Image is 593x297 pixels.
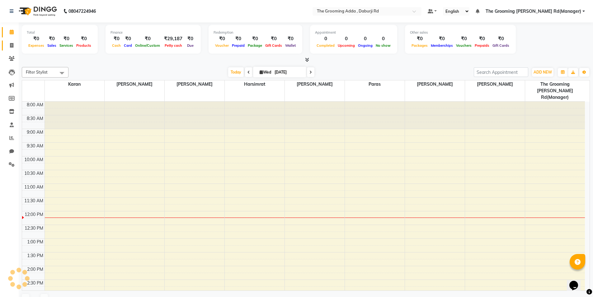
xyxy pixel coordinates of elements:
span: Expenses [27,43,46,48]
div: ₹0 [122,35,134,42]
div: 9:30 AM [26,143,45,149]
span: [PERSON_NAME] [165,80,224,88]
div: ₹0 [454,35,473,42]
div: 11:30 AM [23,198,45,204]
div: 8:00 AM [26,102,45,108]
span: Cash [111,43,122,48]
span: Upcoming [336,43,356,48]
div: 8:30 AM [26,115,45,122]
span: Package [246,43,264,48]
div: ₹0 [214,35,230,42]
div: ₹0 [111,35,122,42]
span: ADD NEW [534,70,552,74]
span: Today [228,67,244,77]
span: Gift Cards [491,43,511,48]
div: Total [27,30,93,35]
span: Ongoing [356,43,374,48]
span: Wed [258,70,273,74]
span: Products [75,43,93,48]
iframe: chat widget [567,272,587,291]
div: 0 [336,35,356,42]
div: 0 [315,35,336,42]
div: 1:30 PM [26,252,45,259]
span: Petty cash [163,43,184,48]
span: Vouchers [454,43,473,48]
div: ₹0 [491,35,511,42]
div: 10:00 AM [23,156,45,163]
button: ADD NEW [532,68,553,77]
span: Due [186,43,195,48]
div: ₹0 [75,35,93,42]
div: ₹0 [284,35,297,42]
div: ₹0 [27,35,46,42]
span: Sales [46,43,58,48]
span: The Grooming [PERSON_NAME] Rd(Manager) [486,8,581,15]
div: ₹0 [230,35,246,42]
div: 11:00 AM [23,184,45,190]
div: 0 [356,35,374,42]
span: Wallet [284,43,297,48]
div: ₹0 [264,35,284,42]
span: Paras [345,80,405,88]
span: The Grooming [PERSON_NAME] Rd(Manager) [525,80,585,101]
div: ₹0 [46,35,58,42]
div: 2:30 PM [26,280,45,286]
b: 08047224946 [68,2,96,20]
span: Karan [45,80,105,88]
div: 0 [374,35,392,42]
div: 10:30 AM [23,170,45,177]
div: 2:00 PM [26,266,45,273]
div: 12:00 PM [23,211,45,218]
div: ₹0 [246,35,264,42]
div: ₹0 [429,35,454,42]
span: Voucher [214,43,230,48]
span: Services [58,43,75,48]
div: 9:00 AM [26,129,45,136]
img: logo [16,2,59,20]
div: ₹0 [410,35,429,42]
span: Memberships [429,43,454,48]
span: Harsimrat [225,80,285,88]
input: 2025-09-03 [273,68,304,77]
span: Completed [315,43,336,48]
div: ₹0 [473,35,491,42]
span: [PERSON_NAME] [465,80,525,88]
span: No show [374,43,392,48]
span: Filter Stylist [26,69,48,74]
span: Gift Cards [264,43,284,48]
span: Prepaid [230,43,246,48]
div: ₹0 [134,35,162,42]
span: [PERSON_NAME] [105,80,164,88]
span: Prepaids [473,43,491,48]
span: [PERSON_NAME] [405,80,465,88]
input: Search Appointment [474,67,528,77]
div: Other sales [410,30,511,35]
div: ₹0 [58,35,75,42]
span: Online/Custom [134,43,162,48]
div: ₹29,187 [162,35,185,42]
div: 1:00 PM [26,239,45,245]
div: Redemption [214,30,297,35]
div: Appointment [315,30,392,35]
div: 12:30 PM [23,225,45,232]
span: Card [122,43,134,48]
span: [PERSON_NAME] [285,80,345,88]
div: ₹0 [185,35,196,42]
span: Packages [410,43,429,48]
div: Finance [111,30,196,35]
